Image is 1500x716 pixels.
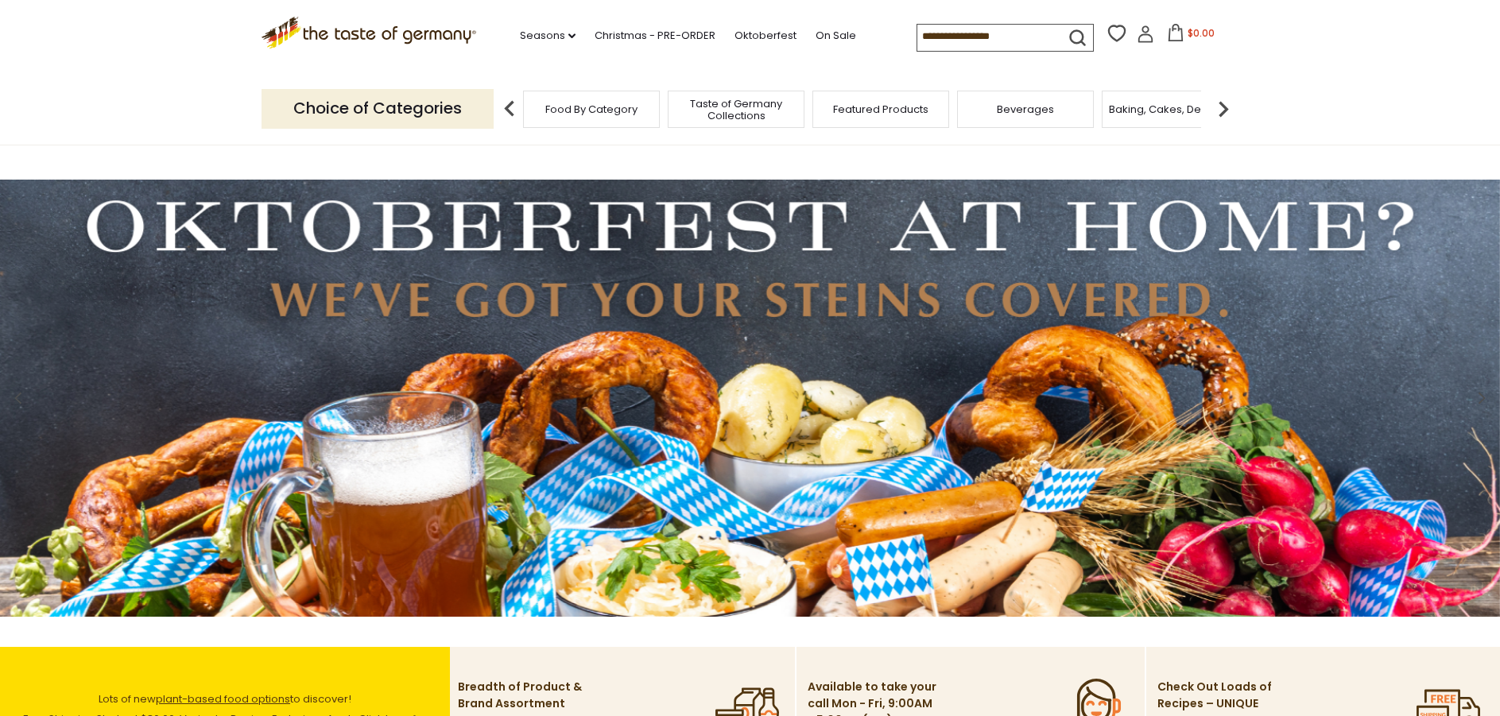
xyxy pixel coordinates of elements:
[734,27,797,45] a: Oktoberfest
[520,27,576,45] a: Seasons
[1157,24,1225,48] button: $0.00
[1109,103,1232,115] a: Baking, Cakes, Desserts
[997,103,1054,115] a: Beverages
[833,103,928,115] a: Featured Products
[1207,93,1239,125] img: next arrow
[545,103,638,115] a: Food By Category
[458,679,589,712] p: Breadth of Product & Brand Assortment
[494,93,525,125] img: previous arrow
[672,98,800,122] a: Taste of Germany Collections
[1188,26,1215,40] span: $0.00
[156,691,290,706] a: plant-based food options
[816,27,856,45] a: On Sale
[262,89,494,128] p: Choice of Categories
[595,27,715,45] a: Christmas - PRE-ORDER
